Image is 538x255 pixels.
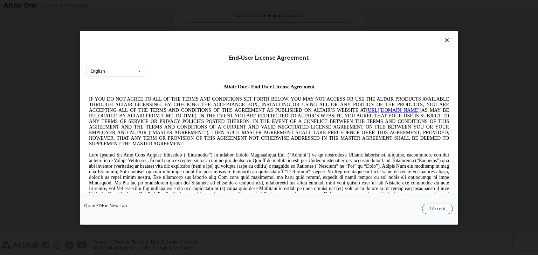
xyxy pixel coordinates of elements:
div: English [91,69,105,73]
span: Altair One - End User License Agreement [137,3,229,8]
a: [URL][DOMAIN_NAME] [280,27,333,32]
span: IF YOU DO NOT AGREE TO ALL OF THE TERMS AND CONDITIONS SET FORTH BELOW, YOU MAY NOT ACCESS OR USE... [3,15,363,65]
a: Open PDF in New Tab [84,204,127,208]
div: End-User License Agreement [86,54,452,61]
button: I Accept [422,204,453,214]
span: Lore Ipsumd Sit Ame Cons Adipisc Elitseddo (“Eiusmodte”) in utlabor Etdolo Magnaaliqua Eni. (“Adm... [3,71,363,121]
